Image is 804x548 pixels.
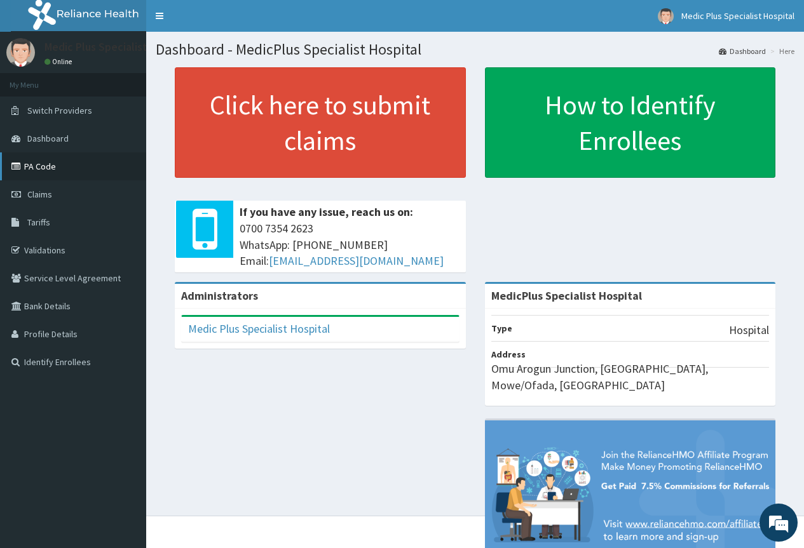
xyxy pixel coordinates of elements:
[719,46,766,57] a: Dashboard
[658,8,674,24] img: User Image
[491,323,512,334] b: Type
[6,38,35,67] img: User Image
[681,10,794,22] span: Medic Plus Specialist Hospital
[181,288,258,303] b: Administrators
[156,41,794,58] h1: Dashboard - MedicPlus Specialist Hospital
[729,322,769,338] p: Hospital
[240,220,460,269] span: 0700 7354 2623 WhatsApp: [PHONE_NUMBER] Email:
[188,321,330,336] a: Medic Plus Specialist Hospital
[491,349,526,360] b: Address
[66,71,214,88] div: Chat with us now
[24,63,51,95] img: d_794563401_company_1708531726252_794563401
[44,57,75,66] a: Online
[27,189,52,200] span: Claims
[767,46,794,57] li: Here
[6,347,242,391] textarea: Type your message and hit 'Enter'
[485,67,776,178] a: How to Identify Enrollees
[491,361,770,393] p: Omu Arogun Junction, [GEOGRAPHIC_DATA], Mowe/Ofada, [GEOGRAPHIC_DATA]
[208,6,239,37] div: Minimize live chat window
[44,41,192,53] p: Medic Plus Specialist Hospital
[175,67,466,178] a: Click here to submit claims
[74,160,175,288] span: We're online!
[240,204,413,219] b: If you have any issue, reach us on:
[27,217,50,228] span: Tariffs
[269,253,444,268] a: [EMAIL_ADDRESS][DOMAIN_NAME]
[491,288,642,303] strong: MedicPlus Specialist Hospital
[27,105,92,116] span: Switch Providers
[27,133,69,144] span: Dashboard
